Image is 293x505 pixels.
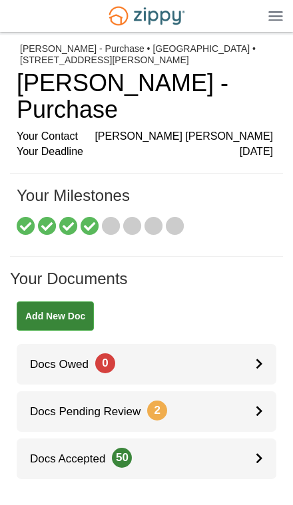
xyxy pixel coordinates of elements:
div: Your Deadline [17,144,273,160]
h1: Your Documents [10,270,283,301]
span: 0 [95,353,115,373]
div: [PERSON_NAME] - Purchase • [GEOGRAPHIC_DATA] • [STREET_ADDRESS][PERSON_NAME] [20,43,273,66]
a: Add New Doc [17,301,94,331]
h1: Your Milestones [17,187,273,218]
img: Mobile Dropdown Menu [268,11,283,21]
span: 50 [112,448,132,468]
span: [PERSON_NAME] [PERSON_NAME] [95,129,273,144]
a: Docs Owed0 [17,344,276,385]
a: Docs Pending Review2 [17,391,276,432]
div: Your Contact [17,129,273,144]
span: Docs Pending Review [17,405,167,418]
span: Docs Accepted [17,452,132,465]
a: Docs Accepted50 [17,438,276,479]
span: 2 [147,401,167,421]
span: [DATE] [240,144,273,160]
span: Docs Owed [17,358,115,371]
h1: [PERSON_NAME] - Purchase [17,70,273,122]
